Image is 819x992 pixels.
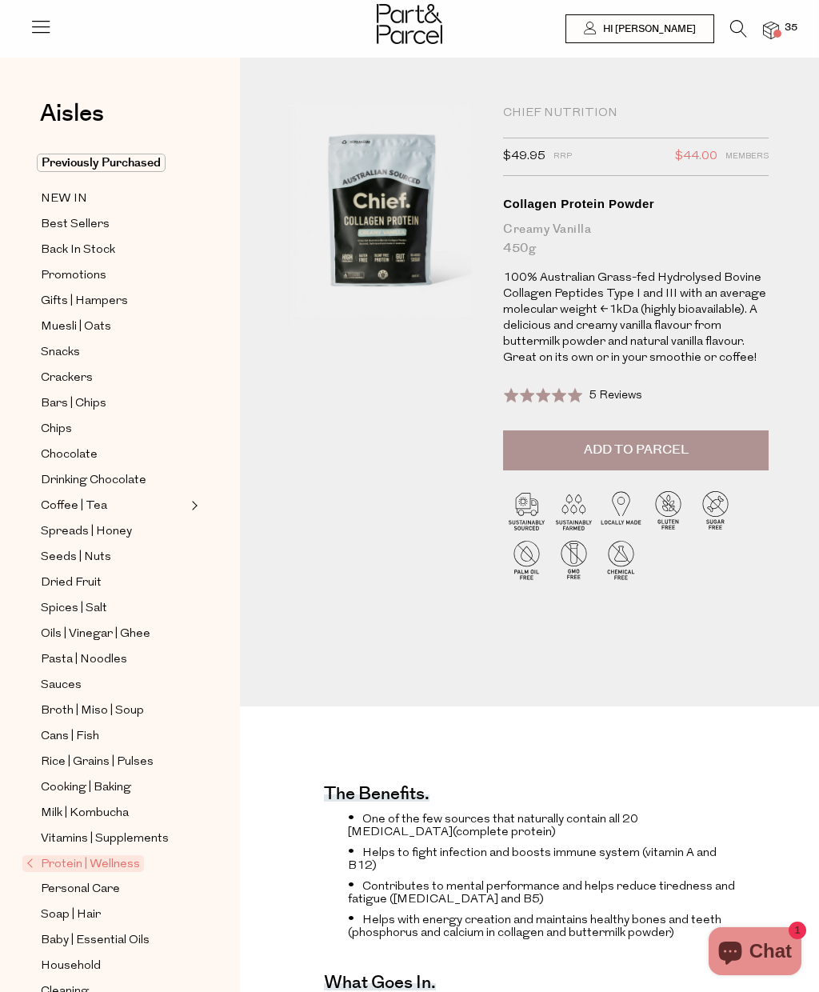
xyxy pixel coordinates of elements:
[41,573,186,593] a: Dried Fruit
[41,778,131,798] span: Cooking | Baking
[41,547,186,567] a: Seeds | Nuts
[41,470,186,490] a: Drinking Chocolate
[41,522,132,542] span: Spreads | Honey
[41,215,110,234] span: Best Sellers
[41,701,186,721] a: Broth | Miso | Soup
[704,927,806,979] inbox-online-store-chat: Shopify online store chat
[41,190,87,209] span: NEW IN
[41,394,106,414] span: Bars | Chips
[41,598,186,618] a: Spices | Salt
[41,956,186,976] a: Household
[41,599,107,618] span: Spices | Salt
[41,496,186,516] a: Coffee | Tea
[503,106,769,122] div: Chief Nutrition
[348,914,721,939] span: Helps with energy creation and maintains healthy bones and teeth (phosphorus and calcium in colla...
[41,291,186,311] a: Gifts | Hampers
[324,979,436,990] h4: What goes in.
[781,21,801,35] span: 35
[41,419,186,439] a: Chips
[41,445,186,465] a: Chocolate
[41,343,80,362] span: Snacks
[692,486,739,534] img: P_P-ICONS-Live_Bec_V11_Sugar_Free.svg
[41,369,93,388] span: Crackers
[324,790,429,802] h4: The benefits.
[599,22,696,36] span: Hi [PERSON_NAME]
[41,676,82,695] span: Sauces
[41,154,186,173] a: Previously Purchased
[41,446,98,465] span: Chocolate
[41,753,154,772] span: Rice | Grains | Pulses
[41,548,111,567] span: Seeds | Nuts
[348,847,717,872] span: Helps to fight infection and boosts immune system (vitamin A and B12)
[41,879,186,899] a: Personal Care
[41,830,169,849] span: Vitamins | Supplements
[584,441,689,459] span: Add to Parcel
[41,574,102,593] span: Dried Fruit
[41,752,186,772] a: Rice | Grains | Pulses
[503,220,769,258] div: Creamy Vanilla 450g
[41,240,186,260] a: Back In Stock
[41,394,186,414] a: Bars | Chips
[41,625,150,644] span: Oils | Vinegar | Ghee
[40,96,104,131] span: Aisles
[41,727,99,746] span: Cans | Fish
[41,726,186,746] a: Cans | Fish
[41,702,144,721] span: Broth | Miso | Soup
[41,214,186,234] a: Best Sellers
[41,522,186,542] a: Spreads | Honey
[41,650,127,670] span: Pasta | Noodles
[589,390,642,402] span: 5 Reviews
[41,241,115,260] span: Back In Stock
[41,880,120,899] span: Personal Care
[41,930,186,950] a: Baby | Essential Oils
[41,957,101,976] span: Household
[37,154,166,172] span: Previously Purchased
[41,778,186,798] a: Cooking | Baking
[41,266,106,286] span: Promotions
[26,854,186,874] a: Protein | Wellness
[41,650,186,670] a: Pasta | Noodles
[40,102,104,142] a: Aisles
[41,189,186,209] a: NEW IN
[41,318,111,337] span: Muesli | Oats
[725,146,769,167] span: Members
[41,317,186,337] a: Muesli | Oats
[550,486,597,534] img: P_P-ICONS-Live_Bec_V11_Sustainable_Farmed.svg
[565,14,714,43] a: Hi [PERSON_NAME]
[553,146,572,167] span: RRP
[41,906,101,925] span: Soap | Hair
[503,146,545,167] span: $49.95
[41,675,186,695] a: Sauces
[348,814,638,838] span: (complete protein)
[41,292,128,311] span: Gifts | Hampers
[348,881,735,906] span: Contributes to mental performance and helps reduce tiredness and fatigue ([MEDICAL_DATA] and B5)
[550,536,597,583] img: P_P-ICONS-Live_Bec_V11_GMO_Free.svg
[763,22,779,38] a: 35
[503,430,769,470] button: Add to Parcel
[41,342,186,362] a: Snacks
[503,196,769,212] div: Collagen Protein Powder
[41,803,186,823] a: Milk | Kombucha
[597,486,645,534] img: P_P-ICONS-Live_Bec_V11_Locally_Made_2.svg
[503,536,550,583] img: P_P-ICONS-Live_Bec_V11_Palm_Oil_Free.svg
[41,624,186,644] a: Oils | Vinegar | Ghee
[348,814,638,838] span: One of the few sources that naturally contain all 20 [MEDICAL_DATA]
[597,536,645,583] img: P_P-ICONS-Live_Bec_V11_Chemical_Free.svg
[41,931,150,950] span: Baby | Essential Oils
[187,496,198,515] button: Expand/Collapse Coffee | Tea
[41,905,186,925] a: Soap | Hair
[503,270,769,366] p: 100% Australian Grass-fed Hydrolysed Bovine Collagen Peptides Type I and III with an average mole...
[41,804,129,823] span: Milk | Kombucha
[41,497,107,516] span: Coffee | Tea
[503,486,550,534] img: P_P-ICONS-Live_Bec_V11_Sustainable_Sourced.svg
[377,4,442,44] img: Part&Parcel
[22,855,144,872] span: Protein | Wellness
[41,368,186,388] a: Crackers
[645,486,692,534] img: P_P-ICONS-Live_Bec_V11_Gluten_Free.svg
[41,266,186,286] a: Promotions
[41,471,146,490] span: Drinking Chocolate
[41,420,72,439] span: Chips
[41,829,186,849] a: Vitamins | Supplements
[675,146,717,167] span: $44.00
[288,106,475,326] img: Collagen Protein Powder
